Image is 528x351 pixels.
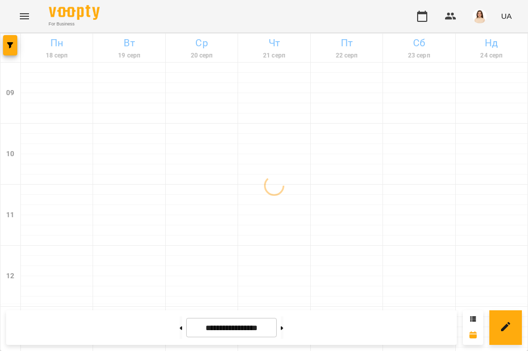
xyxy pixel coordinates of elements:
[167,51,236,61] h6: 20 серп
[457,35,526,51] h6: Нд
[22,51,91,61] h6: 18 серп
[385,51,453,61] h6: 23 серп
[312,35,381,51] h6: Пт
[22,35,91,51] h6: Пн
[95,51,163,61] h6: 19 серп
[49,5,100,20] img: Voopty Logo
[167,35,236,51] h6: Ср
[95,35,163,51] h6: Вт
[457,51,526,61] h6: 24 серп
[312,51,381,61] h6: 22 серп
[6,210,14,221] h6: 11
[6,87,14,99] h6: 09
[240,51,308,61] h6: 21 серп
[49,21,100,27] span: For Business
[6,149,14,160] h6: 10
[12,4,37,28] button: Menu
[240,35,308,51] h6: Чт
[6,271,14,282] h6: 12
[501,11,512,21] span: UA
[473,9,487,23] img: 76124efe13172d74632d2d2d3678e7ed.png
[497,7,516,25] button: UA
[385,35,453,51] h6: Сб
